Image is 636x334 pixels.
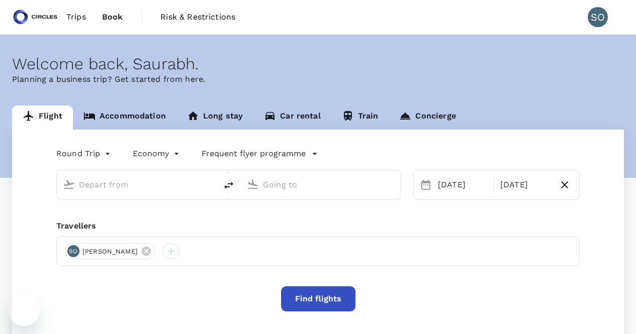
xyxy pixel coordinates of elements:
p: Planning a business trip? Get started from here. [12,73,624,85]
button: Frequent flyer programme [202,148,318,160]
div: Welcome back , Saurabh . [12,55,624,73]
p: Frequent flyer programme [202,148,306,160]
span: Risk & Restrictions [160,11,235,23]
div: Round Trip [56,146,113,162]
iframe: Button to launch messaging window [8,294,40,326]
button: delete [217,173,241,197]
a: Long stay [176,105,253,130]
button: Open [394,183,396,185]
div: [DATE] [496,175,554,195]
span: Book [102,11,123,23]
div: SO[PERSON_NAME] [65,243,155,259]
a: Flight [12,105,73,130]
span: [PERSON_NAME] [76,247,144,257]
img: Circles [12,6,58,28]
input: Going to [263,177,380,192]
a: Car rental [253,105,331,130]
div: Travellers [56,220,580,232]
div: [DATE] [434,175,492,195]
div: Economy [133,146,181,162]
button: Open [210,183,212,185]
a: Train [331,105,389,130]
a: Concierge [389,105,466,130]
div: SO [67,245,79,257]
button: Find flights [281,286,355,311]
input: Depart from [79,177,196,192]
a: Accommodation [73,105,176,130]
div: SO [588,7,608,27]
span: Trips [66,11,86,23]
